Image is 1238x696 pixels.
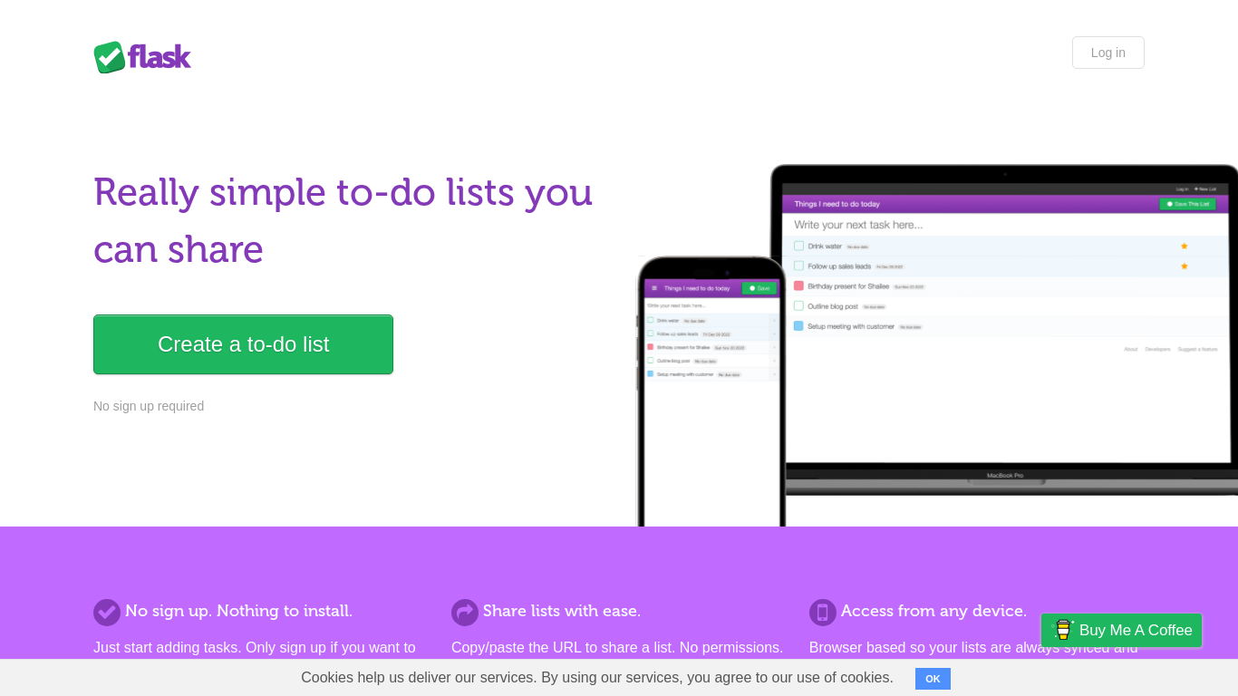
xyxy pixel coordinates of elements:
div: Flask Lists [93,41,202,73]
img: Buy me a coffee [1050,614,1075,645]
p: Copy/paste the URL to share a list. No permissions. No formal invites. It's that simple. [451,637,787,681]
span: Buy me a coffee [1079,614,1193,646]
p: Browser based so your lists are always synced and you can access them from anywhere. [809,637,1145,681]
h2: Share lists with ease. [451,599,787,623]
h2: No sign up. Nothing to install. [93,599,429,623]
p: No sign up required [93,397,608,416]
a: Log in [1072,36,1145,69]
h2: Access from any device. [809,599,1145,623]
button: OK [915,668,951,690]
p: Just start adding tasks. Only sign up if you want to save more than one list. [93,637,429,681]
h1: Really simple to-do lists you can share [93,164,608,278]
a: Create a to-do list [93,314,393,374]
a: Buy me a coffee [1041,614,1202,647]
span: Cookies help us deliver our services. By using our services, you agree to our use of cookies. [283,660,912,696]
